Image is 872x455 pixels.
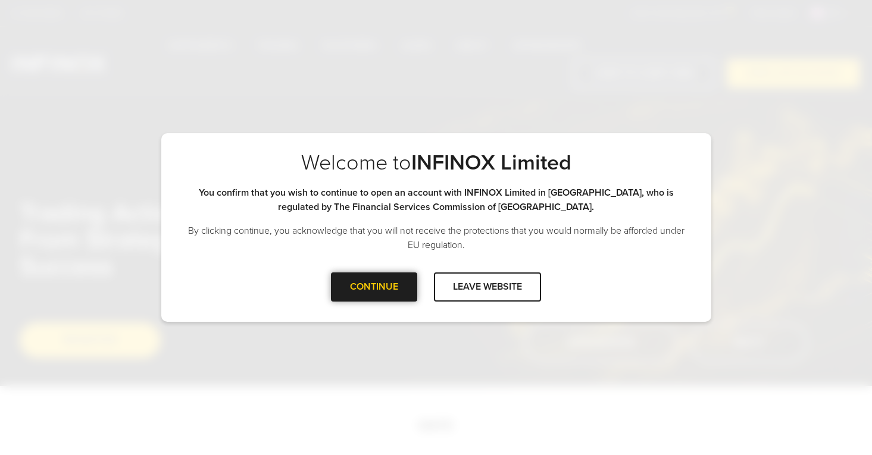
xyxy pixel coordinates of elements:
p: By clicking continue, you acknowledge that you will not receive the protections that you would no... [185,224,687,252]
strong: INFINOX Limited [411,150,571,175]
strong: You confirm that you wish to continue to open an account with INFINOX Limited in [GEOGRAPHIC_DATA... [199,187,674,213]
p: Welcome to [185,150,687,176]
div: CONTINUE [331,272,417,302]
div: LEAVE WEBSITE [434,272,541,302]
